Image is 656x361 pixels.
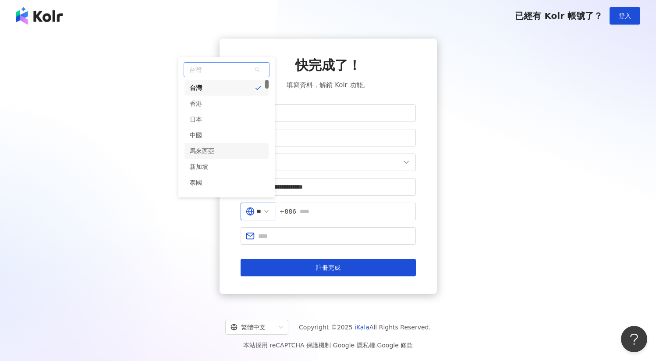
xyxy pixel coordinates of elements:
div: 繁體中文 [230,320,275,334]
span: +886 [280,207,296,216]
a: Google 隱私權 [333,342,375,349]
div: 日本 [190,111,202,127]
div: 馬來西亞 [184,143,269,159]
div: 馬來西亞 [190,143,214,159]
span: Copyright © 2025 All Rights Reserved. [299,322,431,332]
button: 註冊完成 [241,259,416,276]
div: 香港 [184,96,269,111]
span: | [375,342,377,349]
button: 登入 [610,7,640,25]
span: 填寫資料，解鎖 Kolr 功能。 [287,80,369,90]
div: 泰國 [184,175,269,190]
iframe: Help Scout Beacon - Open [621,326,647,352]
img: logo [16,7,63,25]
a: iKala [355,324,369,331]
span: 已經有 Kolr 帳號了？ [515,11,603,21]
div: 台灣 [184,80,269,96]
span: 快完成了！ [295,56,361,75]
span: 登入 [619,12,631,19]
div: 泰國 [190,175,202,190]
span: | [331,342,333,349]
div: 新加坡 [184,159,269,175]
span: 台灣 [184,63,269,77]
span: 註冊完成 [316,264,340,271]
div: 中國 [190,127,202,143]
a: Google 條款 [377,342,413,349]
div: 香港 [190,96,202,111]
div: 日本 [184,111,269,127]
div: 新加坡 [190,159,208,175]
div: 台灣 [190,80,202,96]
span: 本站採用 reCAPTCHA 保護機制 [243,340,413,350]
div: 中國 [184,127,269,143]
